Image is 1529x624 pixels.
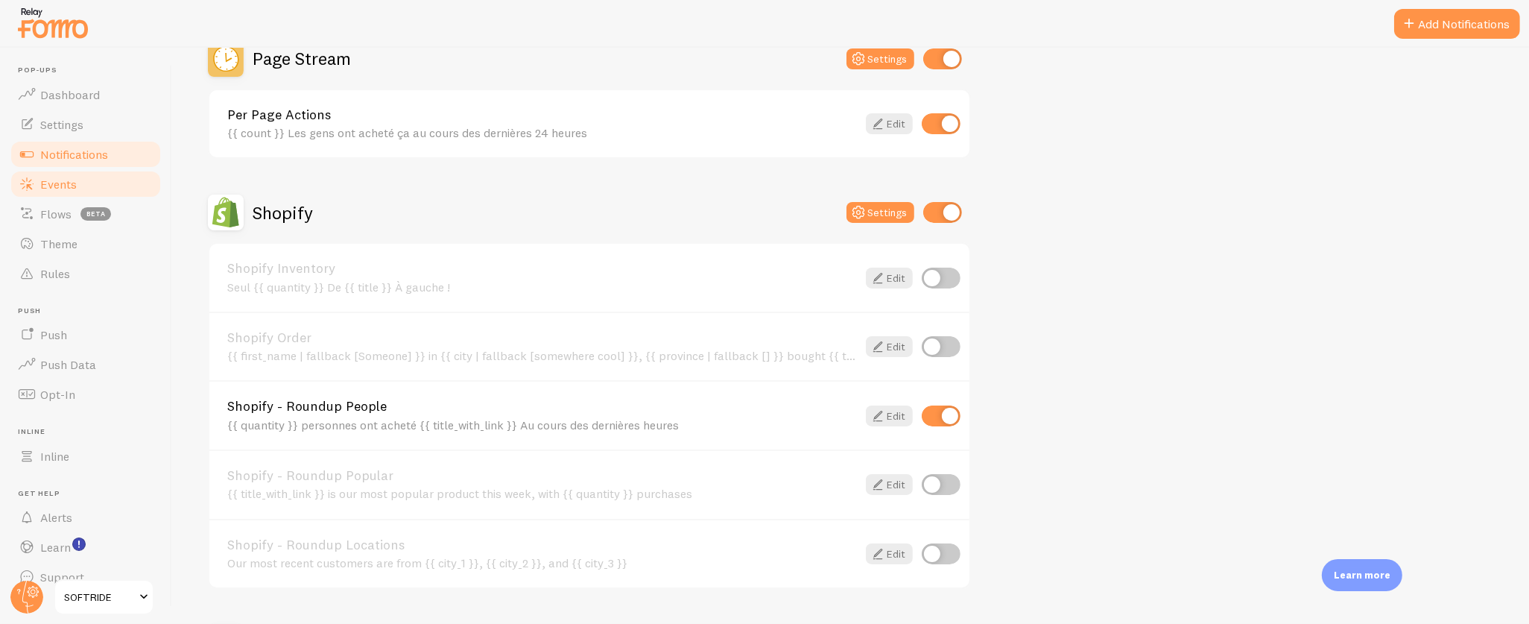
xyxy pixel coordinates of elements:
[9,110,162,139] a: Settings
[9,532,162,562] a: Learn
[72,538,86,551] svg: <p>Watch New Feature Tutorials!</p>
[40,147,108,162] span: Notifications
[9,379,162,409] a: Opt-In
[9,441,162,471] a: Inline
[80,207,111,221] span: beta
[227,280,857,294] div: Seul {{ quantity }} De {{ title }} À gauche !
[227,556,857,570] div: Our most recent customers are from {{ city_1 }}, {{ city_2 }}, and {{ city_3 }}
[227,538,857,552] a: Shopify - Roundup Locations
[18,66,162,75] span: Pop-ups
[40,327,67,342] span: Push
[227,349,857,362] div: {{ first_name | fallback [Someone] }} in {{ city | fallback [somewhere cool] }}, {{ province | fa...
[40,357,96,372] span: Push Data
[40,449,69,464] span: Inline
[40,387,75,402] span: Opt-In
[1334,568,1390,582] p: Learn more
[9,229,162,259] a: Theme
[9,169,162,199] a: Events
[18,427,162,437] span: Inline
[9,502,162,532] a: Alerts
[40,510,72,525] span: Alerts
[227,262,857,275] a: Shopify Inventory
[846,48,914,69] button: Settings
[253,47,351,70] h2: Page Stream
[227,108,857,122] a: Per Page Actions
[9,139,162,169] a: Notifications
[846,202,914,223] button: Settings
[40,236,77,251] span: Theme
[9,320,162,350] a: Push
[40,207,72,221] span: Flows
[18,306,162,316] span: Push
[40,117,83,132] span: Settings
[40,540,71,555] span: Learn
[40,87,100,102] span: Dashboard
[866,474,913,495] a: Edit
[9,80,162,110] a: Dashboard
[227,126,857,139] div: {{ count }} Les gens ont acheté ça au cours des dernières 24 heures
[40,570,84,584] span: Support
[64,588,135,606] span: SOFTRIDE
[40,266,70,281] span: Rules
[16,4,90,42] img: fomo-relay-logo-orange.svg
[1322,559,1402,591] div: Learn more
[227,487,857,500] div: {{ title_with_link }} is our most popular product this week, with {{ quantity }} purchases
[208,195,244,230] img: Shopify
[866,113,913,134] a: Edit
[9,259,162,289] a: Rules
[227,469,857,482] a: Shopify - Roundup Popular
[227,331,857,344] a: Shopify Order
[18,489,162,499] span: Get Help
[227,400,857,413] a: Shopify - Roundup People
[9,199,162,229] a: Flows beta
[227,418,857,432] div: {{ quantity }} personnes ont acheté {{ title_with_link }} Au cours des dernières heures
[40,177,77,192] span: Events
[866,268,913,289] a: Edit
[253,201,313,224] h2: Shopify
[208,41,244,77] img: Page Stream
[9,562,162,592] a: Support
[54,579,154,615] a: SOFTRIDE
[866,336,913,357] a: Edit
[9,350,162,379] a: Push Data
[866,543,913,564] a: Edit
[866,406,913,426] a: Edit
